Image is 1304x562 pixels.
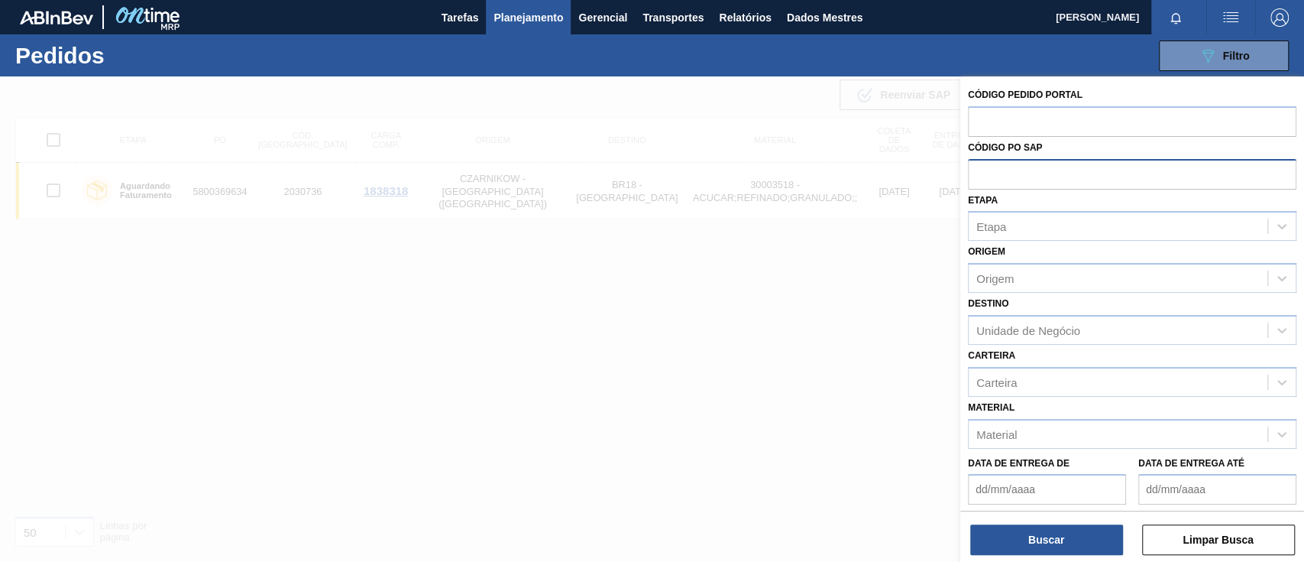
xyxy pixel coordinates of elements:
[968,350,1015,361] font: Carteira
[968,89,1082,100] font: Código Pedido Portal
[787,11,863,24] font: Dados Mestres
[442,11,479,24] font: Tarefas
[1056,11,1139,23] font: [PERSON_NAME]
[642,11,704,24] font: Transportes
[968,246,1005,257] font: Origem
[976,220,1006,233] font: Etapa
[976,323,1080,336] font: Unidade de Negócio
[976,427,1017,440] font: Material
[578,11,627,24] font: Gerencial
[976,375,1017,388] font: Carteira
[1270,8,1289,27] img: Sair
[968,402,1014,413] font: Material
[493,11,563,24] font: Planejamento
[20,11,93,24] img: TNhmsLtSVTkK8tSr43FrP2fwEKptu5GPRR3wAAAABJRU5ErkJggg==
[719,11,771,24] font: Relatórios
[1138,474,1296,505] input: dd/mm/aaaa
[15,43,105,68] font: Pedidos
[968,298,1008,309] font: Destino
[968,458,1069,469] font: Data de Entrega de
[1138,458,1244,469] font: Data de Entrega até
[1159,41,1289,71] button: Filtro
[968,474,1126,505] input: dd/mm/aaaa
[976,272,1014,285] font: Origem
[1223,50,1250,62] font: Filtro
[1151,7,1200,28] button: Notificações
[968,195,998,206] font: Etapa
[1221,8,1240,27] img: ações do usuário
[968,142,1042,153] font: Código PO SAP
